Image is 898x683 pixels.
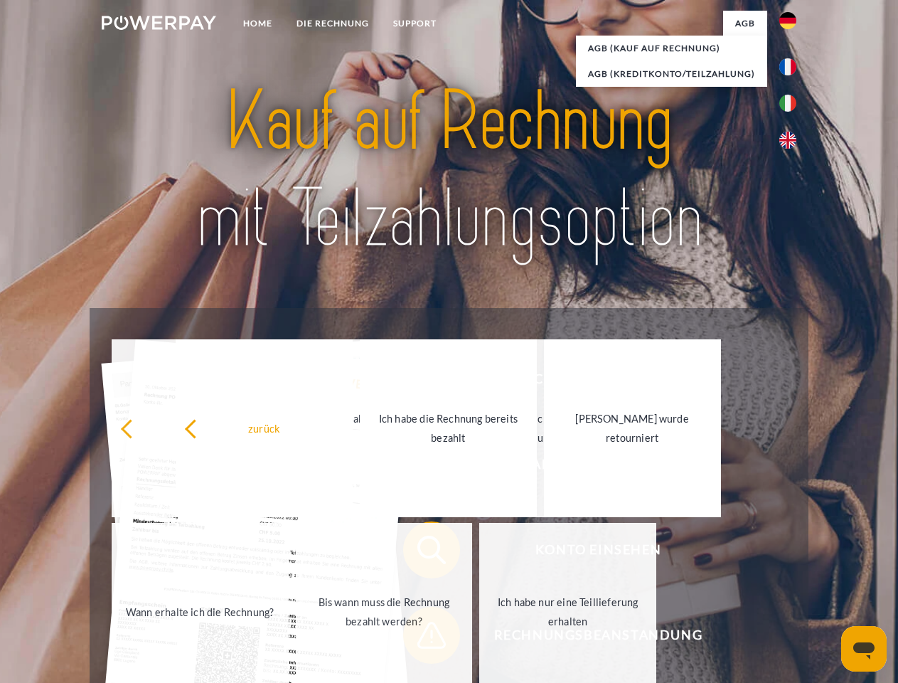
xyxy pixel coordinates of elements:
a: SUPPORT [381,11,449,36]
a: DIE RECHNUNG [284,11,381,36]
div: zurück [120,418,280,438]
a: AGB (Kreditkonto/Teilzahlung) [576,61,767,87]
img: title-powerpay_de.svg [136,68,762,272]
div: Bis wann muss die Rechnung bezahlt werden? [304,593,464,631]
img: en [779,132,796,149]
img: fr [779,58,796,75]
img: logo-powerpay-white.svg [102,16,216,30]
div: [PERSON_NAME] wurde retourniert [552,409,712,448]
div: zurück [184,418,344,438]
a: Home [231,11,284,36]
a: AGB (Kauf auf Rechnung) [576,36,767,61]
div: Wann erhalte ich die Rechnung? [120,602,280,621]
img: de [779,12,796,29]
iframe: Schaltfläche zum Öffnen des Messaging-Fensters [841,626,887,672]
div: Ich habe nur eine Teillieferung erhalten [488,593,648,631]
img: it [779,95,796,112]
div: Ich habe die Rechnung bereits bezahlt [368,409,528,448]
a: agb [723,11,767,36]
